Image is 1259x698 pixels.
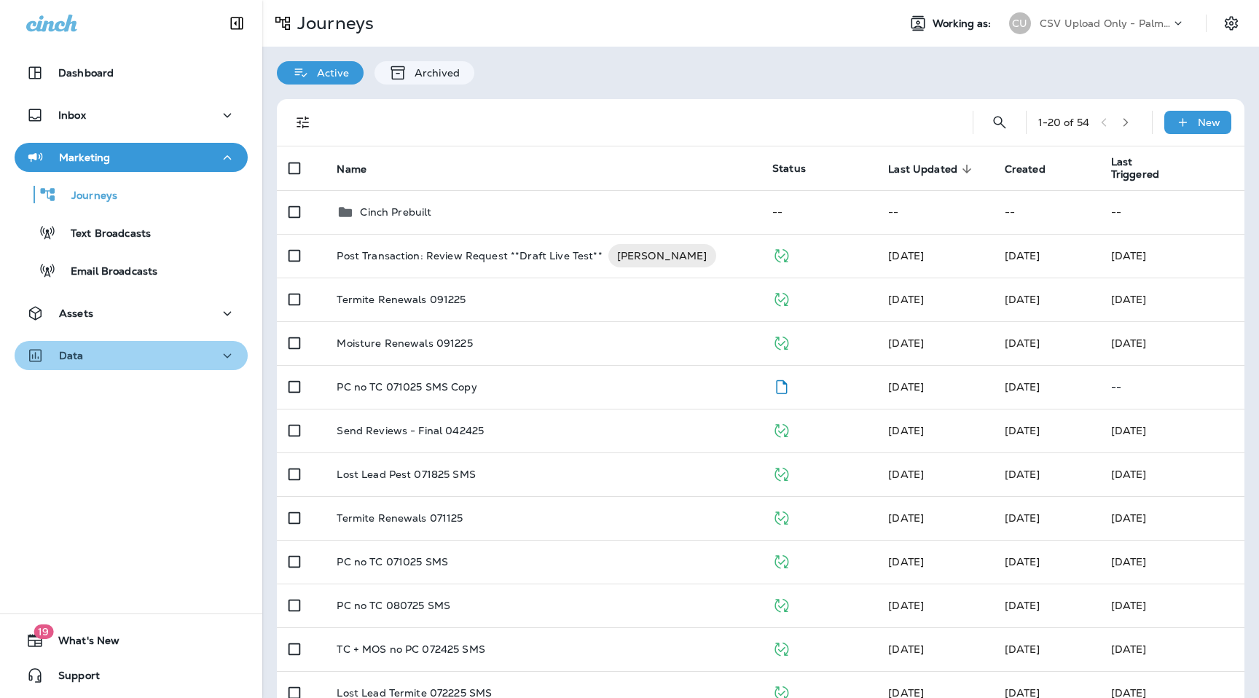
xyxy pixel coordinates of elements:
[15,101,248,130] button: Inbox
[15,299,248,328] button: Assets
[59,350,84,361] p: Data
[34,624,53,639] span: 19
[59,307,93,319] p: Assets
[1040,17,1171,29] p: CSV Upload Only - Palmetto Exterminators LLC
[44,670,100,687] span: Support
[15,661,248,690] button: Support
[44,635,119,652] span: What's New
[57,189,117,203] p: Journeys
[15,143,248,172] button: Marketing
[56,265,157,279] p: Email Broadcasts
[59,152,110,163] p: Marketing
[58,67,114,79] p: Dashboard
[291,12,374,34] p: Journeys
[15,179,248,210] button: Journeys
[1218,10,1244,36] button: Settings
[1009,12,1031,34] div: CU
[15,255,248,286] button: Email Broadcasts
[15,217,248,248] button: Text Broadcasts
[216,9,257,38] button: Collapse Sidebar
[933,17,995,30] span: Working as:
[1198,117,1220,128] p: New
[58,109,86,121] p: Inbox
[15,626,248,655] button: 19What's New
[56,227,151,241] p: Text Broadcasts
[15,58,248,87] button: Dashboard
[15,341,248,370] button: Data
